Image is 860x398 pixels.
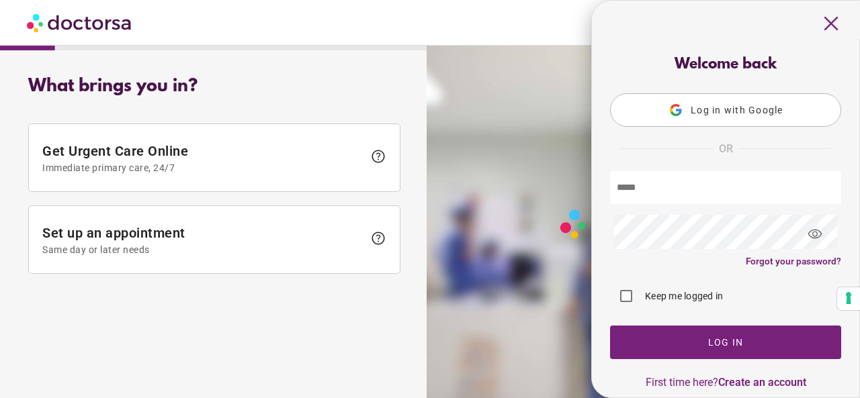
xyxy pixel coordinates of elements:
[691,105,783,115] span: Log in with Google
[610,56,841,73] div: Welcome back
[746,256,841,266] a: Forgot your password?
[610,376,841,389] p: First time here?
[27,7,133,38] img: Doctorsa.com
[818,11,844,36] span: close
[370,148,386,164] span: help
[837,287,860,310] button: Your consent preferences for tracking technologies
[42,143,363,173] span: Get Urgent Care Online
[370,230,386,246] span: help
[642,289,723,303] label: Keep me logged in
[610,326,841,359] button: Log In
[42,225,363,255] span: Set up an appointment
[28,77,400,97] div: What brings you in?
[797,216,833,252] span: visibility
[610,93,841,127] button: Log in with Google
[719,140,733,158] span: OR
[708,337,744,348] span: Log In
[556,205,728,243] img: Logo-Doctorsa-trans-White-partial-flat.png
[42,162,363,173] span: Immediate primary care, 24/7
[42,244,363,255] span: Same day or later needs
[718,376,806,389] a: Create an account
